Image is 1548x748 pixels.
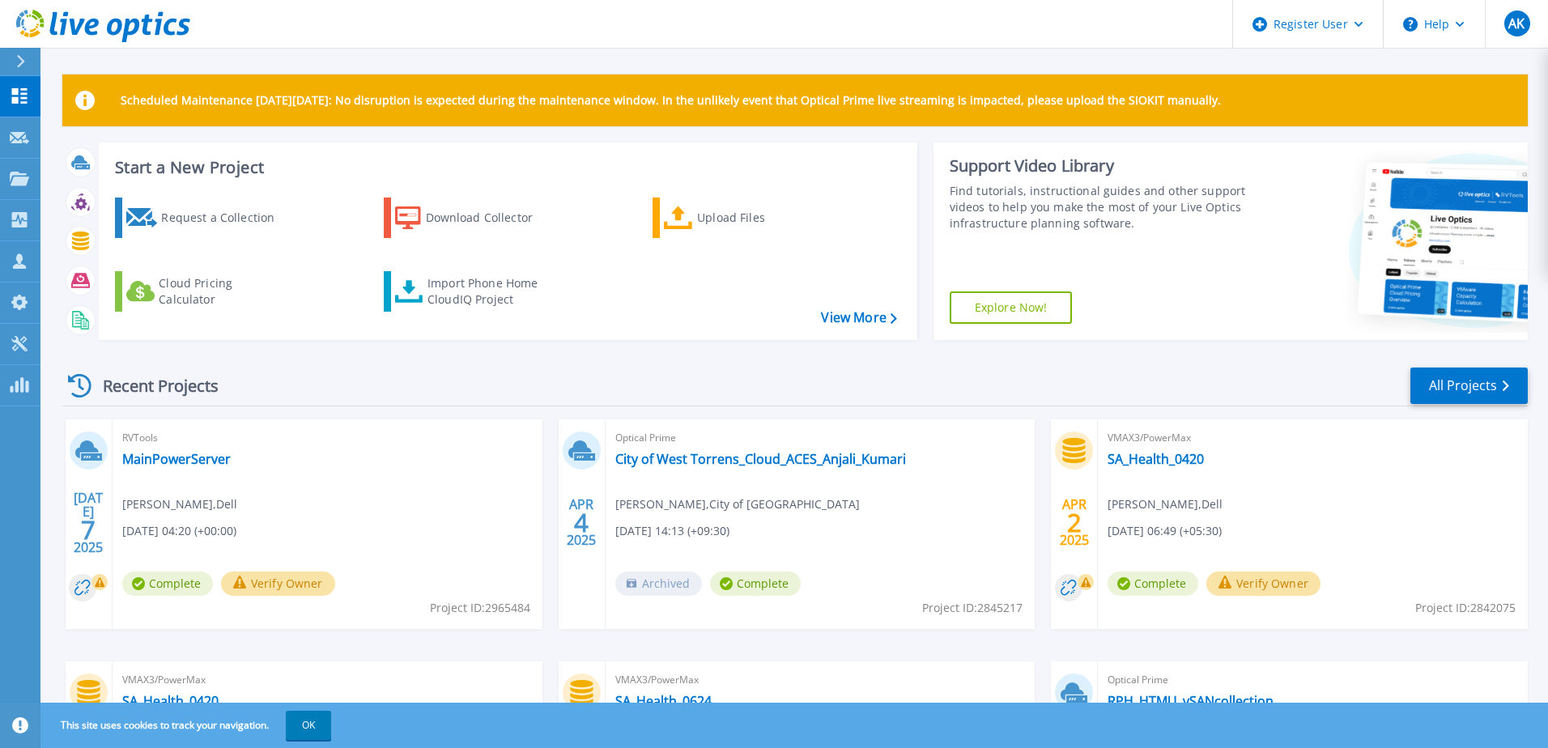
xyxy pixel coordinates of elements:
a: Download Collector [384,198,564,238]
a: SA_Health_0420 [122,693,219,709]
div: Download Collector [426,202,555,234]
div: APR 2025 [566,493,597,552]
a: View More [821,310,896,325]
a: All Projects [1410,368,1528,404]
span: AK [1508,17,1525,30]
span: 4 [574,516,589,529]
span: Project ID: 2845217 [922,599,1023,617]
button: Verify Owner [1206,572,1320,596]
span: Optical Prime [615,429,1026,447]
span: Project ID: 2842075 [1415,599,1516,617]
span: [PERSON_NAME] , Dell [122,495,237,513]
a: SA_Health_0624 [615,693,712,709]
span: Complete [1108,572,1198,596]
p: Scheduled Maintenance [DATE][DATE]: No disruption is expected during the maintenance window. In t... [121,94,1221,107]
a: Upload Files [653,198,833,238]
span: 2 [1067,516,1082,529]
span: [PERSON_NAME] , City of [GEOGRAPHIC_DATA] [615,495,860,513]
div: Find tutorials, instructional guides and other support videos to help you make the most of your L... [950,183,1252,232]
span: [DATE] 06:49 (+05:30) [1108,522,1222,540]
a: Explore Now! [950,291,1073,324]
div: Import Phone Home CloudIQ Project [427,275,554,308]
span: Optical Prime [1108,671,1518,689]
a: RPH_HTMU_vSANcollection [1108,693,1274,709]
div: Recent Projects [62,366,240,406]
a: MainPowerServer [122,451,231,467]
span: [PERSON_NAME] , Dell [1108,495,1223,513]
span: [DATE] 14:13 (+09:30) [615,522,729,540]
div: APR 2025 [1059,493,1090,552]
a: City of West Torrens_Cloud_ACES_Anjali_Kumari [615,451,906,467]
h3: Start a New Project [115,159,896,176]
a: SA_Health_0420 [1108,451,1204,467]
div: Request a Collection [161,202,291,234]
span: Archived [615,572,702,596]
span: VMAX3/PowerMax [122,671,533,689]
button: OK [286,711,331,740]
a: Request a Collection [115,198,296,238]
span: [DATE] 04:20 (+00:00) [122,522,236,540]
span: RVTools [122,429,533,447]
span: Complete [710,572,801,596]
div: Support Video Library [950,155,1252,176]
span: VMAX3/PowerMax [1108,429,1518,447]
div: Cloud Pricing Calculator [159,275,288,308]
span: Project ID: 2965484 [430,599,530,617]
span: VMAX3/PowerMax [615,671,1026,689]
a: Cloud Pricing Calculator [115,271,296,312]
span: Complete [122,572,213,596]
div: Upload Files [697,202,827,234]
span: 7 [81,523,96,537]
button: Verify Owner [221,572,335,596]
div: [DATE] 2025 [73,493,104,552]
span: This site uses cookies to track your navigation. [45,711,331,740]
